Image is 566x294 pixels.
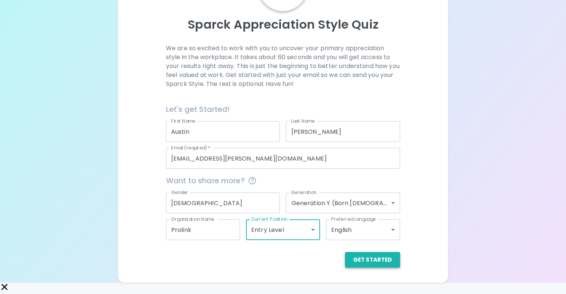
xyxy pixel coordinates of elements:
div: Entry Level [246,219,320,240]
label: Last Name [291,118,314,124]
label: Organization Name [171,216,214,222]
label: Preferred Language [331,216,376,222]
label: First Name [171,118,195,124]
h6: Let's get Started! [166,103,400,115]
p: We are so excited to work with you to uncover your primary appreciation style in the workplace. I... [166,44,400,88]
label: Current Position [251,216,287,222]
label: Generation [291,189,317,196]
svg: This information is completely confidential and only used for aggregated appreciation studies at ... [248,176,257,185]
span: Want to share more? [166,175,400,187]
p: Sparck Appreciation Style Quiz [127,17,439,32]
label: Email (required) [171,145,211,151]
label: Gender [171,189,188,196]
div: Generation Y (Born [DEMOGRAPHIC_DATA] - [DEMOGRAPHIC_DATA]) [286,193,400,213]
button: Get Started [345,252,400,268]
div: English [326,219,400,240]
